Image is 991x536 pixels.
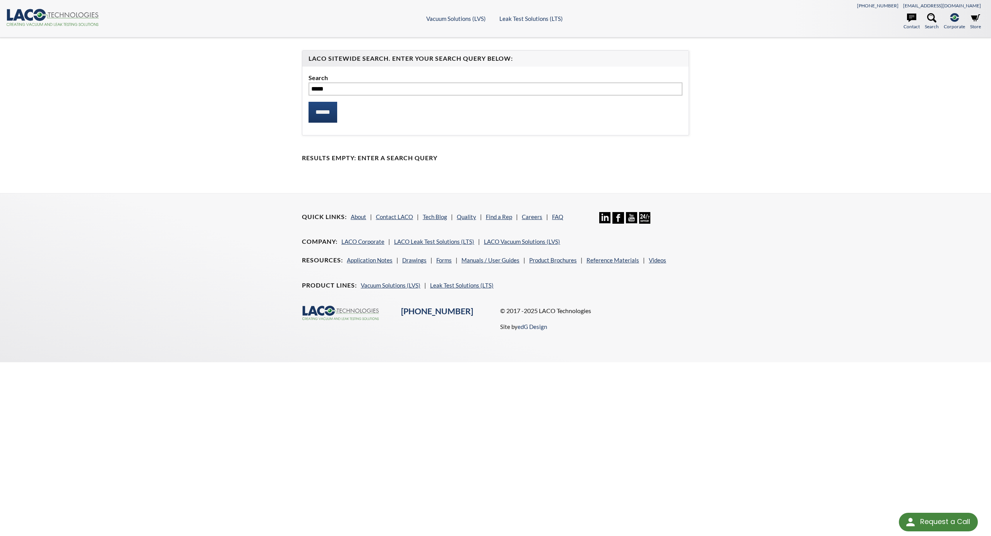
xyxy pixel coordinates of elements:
img: 24/7 Support Icon [639,212,650,223]
a: Videos [649,257,666,264]
a: Search [925,13,939,30]
a: LACO Vacuum Solutions (LVS) [484,238,560,245]
div: Request a Call [899,513,978,531]
a: Find a Rep [486,213,512,220]
a: Product Brochures [529,257,577,264]
img: round button [904,516,917,528]
h4: Results Empty: Enter a Search Query [302,154,689,162]
a: Drawings [402,257,427,264]
a: Vacuum Solutions (LVS) [426,15,486,22]
a: Leak Test Solutions (LTS) [430,282,494,289]
a: Reference Materials [586,257,639,264]
a: [PHONE_NUMBER] [401,306,473,316]
a: LACO Leak Test Solutions (LTS) [394,238,474,245]
a: Careers [522,213,542,220]
div: Request a Call [920,513,970,531]
a: Manuals / User Guides [461,257,520,264]
a: [EMAIL_ADDRESS][DOMAIN_NAME] [903,3,981,9]
h4: Product Lines [302,281,357,289]
label: Search [309,73,682,83]
a: Leak Test Solutions (LTS) [499,15,563,22]
h4: Resources [302,256,343,264]
h4: Quick Links [302,213,347,221]
h4: Company [302,238,338,246]
a: Store [970,13,981,30]
p: © 2017 -2025 LACO Technologies [500,306,689,316]
a: FAQ [552,213,563,220]
a: About [351,213,366,220]
a: Contact [904,13,920,30]
a: LACO Corporate [341,238,384,245]
p: Site by [500,322,547,331]
h4: LACO Sitewide Search. Enter your Search Query Below: [309,55,682,63]
a: Tech Blog [423,213,447,220]
a: Contact LACO [376,213,413,220]
a: Application Notes [347,257,393,264]
a: Vacuum Solutions (LVS) [361,282,420,289]
a: [PHONE_NUMBER] [857,3,898,9]
span: Corporate [944,23,965,30]
a: 24/7 Support [639,218,650,225]
a: edG Design [518,323,547,330]
a: Forms [436,257,452,264]
a: Quality [457,213,476,220]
